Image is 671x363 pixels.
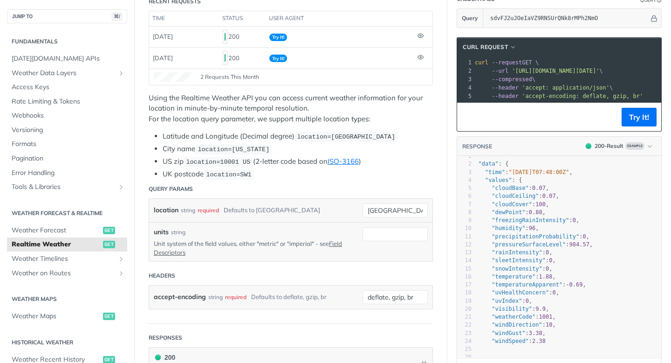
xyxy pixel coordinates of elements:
[529,330,542,336] span: 3.38
[546,321,552,328] span: 10
[472,249,553,256] span: : ,
[586,143,591,149] span: 200
[492,321,542,328] span: "windDirection"
[457,329,472,337] div: 23
[472,241,593,248] span: : ,
[472,177,522,183] span: : {
[457,176,472,184] div: 4
[103,227,115,234] span: get
[297,133,395,140] span: location=[GEOGRAPHIC_DATA]
[154,227,169,237] label: units
[549,257,552,264] span: 0
[546,265,549,272] span: 0
[219,11,266,26] th: status
[492,281,562,288] span: "temperatureApparent"
[457,353,472,361] div: 26
[457,273,472,281] div: 16
[269,55,287,62] span: Try It!
[181,203,195,217] div: string
[492,225,525,231] span: "humidity"
[154,240,342,256] a: Field Descriptors
[492,185,528,191] span: "cloudBase"
[472,217,579,223] span: : ,
[149,272,175,280] div: Headers
[117,70,125,77] button: Show subpages for Weather Data Layers
[492,249,542,256] span: "rainIntensity"
[492,306,532,312] span: "visibility"
[186,159,250,166] span: location=10001 US
[463,43,508,51] span: cURL Request
[526,298,529,304] span: 0
[475,68,603,74] span: \
[7,338,127,347] h2: Historical Weather
[117,183,125,191] button: Show subpages for Tools & Libraries
[457,249,472,257] div: 13
[206,171,251,178] span: location=SW1
[472,169,573,175] span: : ,
[223,29,262,45] div: 200
[153,54,173,62] span: [DATE]
[492,298,522,304] span: "uvIndex"
[7,166,127,180] a: Error Handling
[103,313,115,320] span: get
[457,305,472,313] div: 20
[457,209,472,216] div: 8
[12,269,115,278] span: Weather on Routes
[485,169,505,175] span: "time"
[625,142,644,150] span: Example
[112,13,122,21] span: ⌘/
[622,108,657,126] button: Try It!
[7,309,127,323] a: Weather Mapsget
[154,203,178,217] label: location
[472,193,559,199] span: : ,
[7,223,127,237] a: Weather Forecastget
[12,312,101,321] span: Weather Maps
[472,338,546,344] span: :
[472,281,586,288] span: : ,
[153,33,173,40] span: [DATE]
[535,201,546,208] span: 100
[486,9,649,28] input: apikey
[492,59,522,66] span: --request
[12,254,115,264] span: Weather Timelines
[208,290,223,304] div: string
[492,68,508,74] span: --url
[492,93,519,99] span: --header
[12,240,101,249] span: Realtime Weather
[569,241,589,248] span: 984.57
[223,50,262,66] div: 200
[462,110,475,124] button: Copy to clipboard
[154,239,349,256] p: Unit system of the field values, either "metric" or "imperial" - see
[457,58,473,67] div: 1
[163,144,433,154] li: City name
[117,270,125,277] button: Show subpages for Weather on Routes
[224,203,320,217] div: Defaults to [GEOGRAPHIC_DATA]
[7,137,127,151] a: Formats
[492,201,532,208] span: "cloudCover"
[492,265,542,272] span: "snowIntensity"
[154,72,191,82] canvas: Line Graph
[457,337,472,345] div: 24
[509,169,569,175] span: "[DATE]T07:48:00Z"
[566,281,569,288] span: -
[492,217,569,223] span: "freezingRainIntensity"
[581,141,657,151] button: 200200-ResultExample
[472,330,546,336] span: : ,
[492,338,528,344] span: "windSpeed"
[462,142,493,151] button: RESPONSE
[7,109,127,123] a: Webhooks
[492,233,579,240] span: "precipitationProbability"
[539,273,553,280] span: 1.88
[225,290,246,304] div: required
[7,80,127,94] a: Access Keys
[529,209,542,216] span: 0.88
[7,95,127,109] a: Rate Limiting & Tokens
[457,345,472,353] div: 25
[12,140,125,149] span: Formats
[457,257,472,265] div: 14
[7,209,127,217] h2: Weather Forecast & realtime
[7,66,127,80] a: Weather Data LayersShow subpages for Weather Data Layers
[492,84,519,91] span: --header
[472,209,546,216] span: : ,
[472,306,549,312] span: : ,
